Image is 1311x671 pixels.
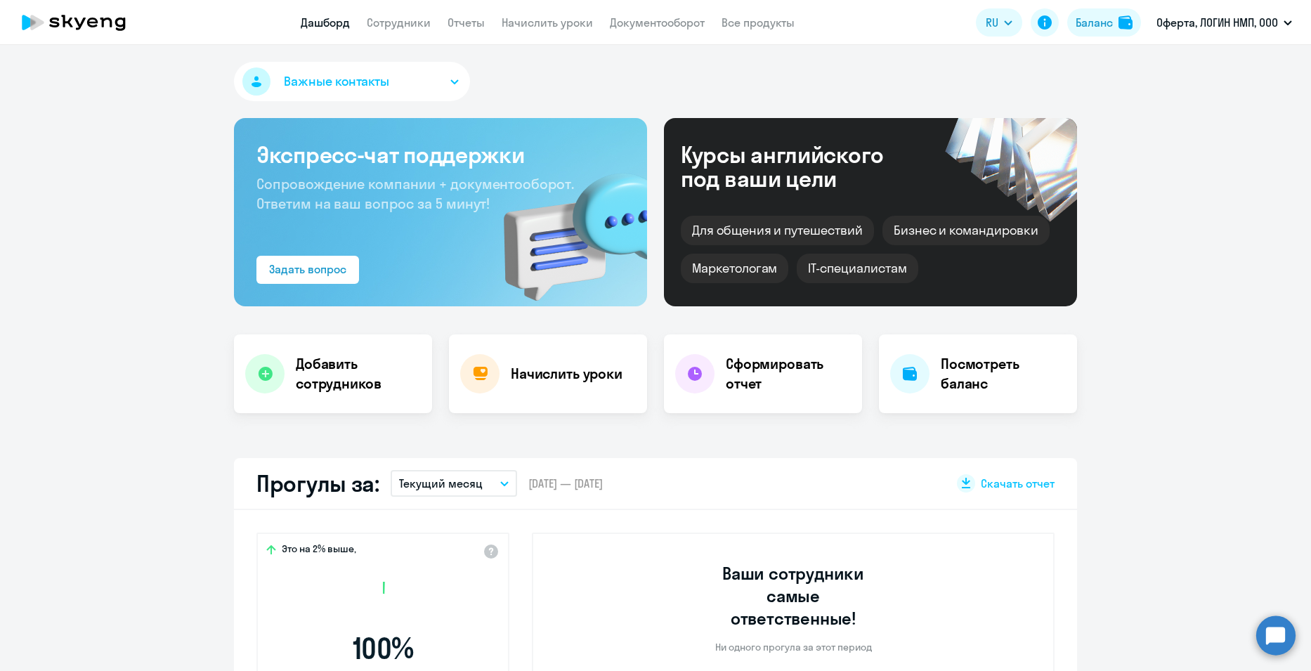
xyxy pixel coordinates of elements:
div: Баланс [1076,14,1113,31]
span: RU [986,14,998,31]
button: RU [976,8,1022,37]
span: 100 % [302,632,464,665]
p: Ни одного прогула за этот период [715,641,872,653]
a: Документооборот [610,15,705,30]
p: Текущий месяц [399,475,483,492]
a: Отчеты [448,15,485,30]
span: Важные контакты [284,72,389,91]
p: Оферта, ЛОГИН НМП, ООО [1156,14,1278,31]
h4: Начислить уроки [511,364,622,384]
h2: Прогулы за: [256,469,379,497]
div: Маркетологам [681,254,788,283]
h3: Экспресс-чат поддержки [256,141,625,169]
a: Сотрудники [367,15,431,30]
button: Важные контакты [234,62,470,101]
h4: Посмотреть баланс [941,354,1066,393]
img: bg-img [483,148,647,306]
button: Балансbalance [1067,8,1141,37]
button: Оферта, ЛОГИН НМП, ООО [1149,6,1299,39]
div: Бизнес и командировки [882,216,1050,245]
span: Сопровождение компании + документооборот. Ответим на ваш вопрос за 5 минут! [256,175,574,212]
h3: Ваши сотрудники самые ответственные! [703,562,884,630]
div: Для общения и путешествий [681,216,874,245]
h4: Сформировать отчет [726,354,851,393]
span: [DATE] — [DATE] [528,476,603,491]
a: Дашборд [301,15,350,30]
img: balance [1118,15,1133,30]
div: Курсы английского под ваши цели [681,143,921,190]
button: Задать вопрос [256,256,359,284]
span: Скачать отчет [981,476,1055,491]
h4: Добавить сотрудников [296,354,421,393]
div: Задать вопрос [269,261,346,278]
span: Это на 2% выше, [282,542,356,559]
a: Все продукты [722,15,795,30]
a: Начислить уроки [502,15,593,30]
div: IT-специалистам [797,254,918,283]
button: Текущий месяц [391,470,517,497]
